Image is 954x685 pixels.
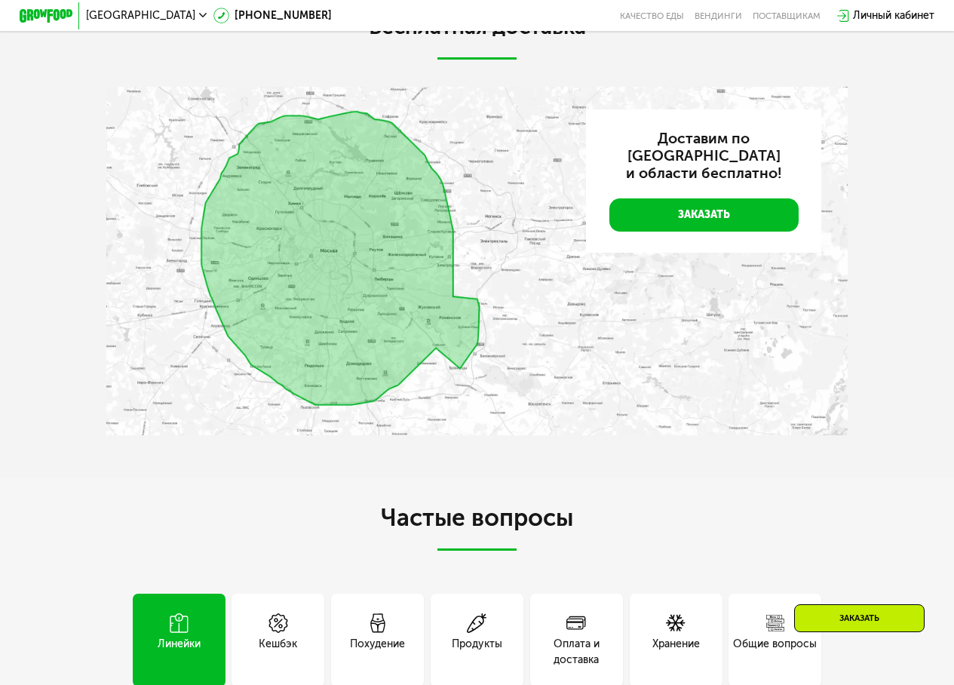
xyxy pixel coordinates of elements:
[158,636,201,668] div: Линейки
[259,636,297,668] div: Кешбэк
[609,131,798,182] h3: Доставим по [GEOGRAPHIC_DATA] и области бесплатно!
[695,11,742,21] a: Вендинги
[350,636,405,668] div: Похудение
[652,636,700,668] div: Хранение
[106,505,848,551] h2: Частые вопросы
[753,11,821,21] div: поставщикам
[733,636,817,668] div: Общие вопросы
[853,8,934,23] div: Личный кабинет
[609,198,798,232] a: Заказать
[86,11,195,21] span: [GEOGRAPHIC_DATA]
[794,604,925,632] div: Заказать
[452,636,502,668] div: Продукты
[213,8,332,23] a: [PHONE_NUMBER]
[530,636,623,668] div: Оплата и доставка
[620,11,684,21] a: Качество еды
[106,87,848,435] img: qjxAnTPE20vLBGq3.webp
